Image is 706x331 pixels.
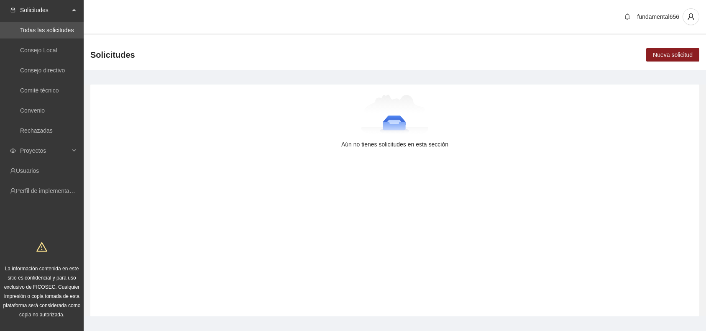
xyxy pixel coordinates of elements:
span: bell [621,13,634,20]
a: Perfil de implementadora [16,187,81,194]
span: eye [10,148,16,154]
button: bell [621,10,634,23]
span: Proyectos [20,142,69,159]
a: Convenio [20,107,45,114]
a: Consejo Local [20,47,57,54]
a: Rechazadas [20,127,53,134]
a: Consejo directivo [20,67,65,74]
span: Solicitudes [20,2,69,18]
a: Todas las solicitudes [20,27,74,33]
button: Nueva solicitud [646,48,699,62]
span: fundamental656 [637,13,679,20]
img: Aún no tienes solicitudes en esta sección [361,95,429,136]
span: Solicitudes [90,48,135,62]
span: warning [36,241,47,252]
div: Aún no tienes solicitudes en esta sección [104,140,686,149]
span: user [683,13,699,21]
a: Comité técnico [20,87,59,94]
button: user [683,8,699,25]
span: Nueva solicitud [653,50,693,59]
span: inbox [10,7,16,13]
span: La información contenida en este sitio es confidencial y para uso exclusivo de FICOSEC. Cualquier... [3,266,81,318]
a: Usuarios [16,167,39,174]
